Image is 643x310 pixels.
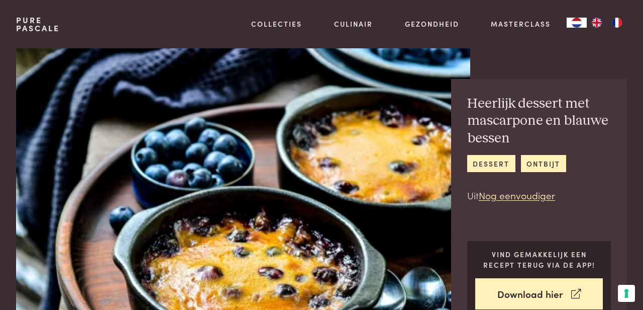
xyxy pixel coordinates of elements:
[475,278,603,310] a: Download hier
[491,19,551,29] a: Masterclass
[479,188,555,202] a: Nog eenvoudiger
[16,16,60,32] a: PurePascale
[587,18,607,28] a: EN
[467,188,611,203] p: Uit
[607,18,627,28] a: FR
[587,18,627,28] ul: Language list
[475,249,603,270] p: Vind gemakkelijk een recept terug via de app!
[405,19,459,29] a: Gezondheid
[251,19,302,29] a: Collecties
[467,95,611,147] h2: Heerlijk dessert met mascarpone en blauwe bessen
[567,18,627,28] aside: Language selected: Nederlands
[618,285,635,302] button: Uw voorkeuren voor toestemming voor trackingtechnologieën
[334,19,373,29] a: Culinair
[467,155,515,172] a: dessert
[567,18,587,28] div: Language
[567,18,587,28] a: NL
[521,155,566,172] a: ontbijt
